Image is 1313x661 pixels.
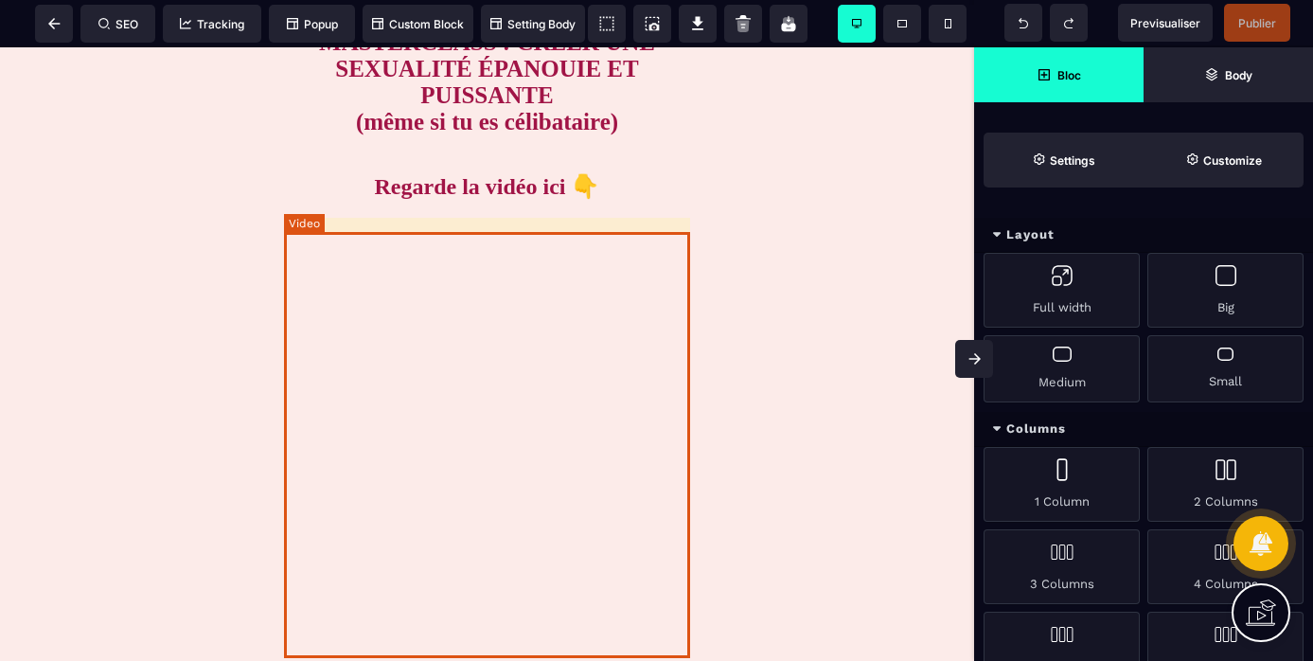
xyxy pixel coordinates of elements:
strong: Customize [1203,153,1262,168]
div: Layout [974,218,1313,253]
span: Open Blocks [974,47,1144,102]
span: Preview [1118,4,1213,42]
h2: Regarde la vidéo ici 👇 [284,116,690,162]
strong: Settings [1050,153,1095,168]
div: 3 Columns [984,529,1140,604]
span: Settings [984,133,1144,188]
div: 1 Column [984,447,1140,522]
span: Screenshot [633,5,671,43]
strong: Bloc [1057,68,1081,82]
span: Setting Body [490,17,576,31]
span: Open Layer Manager [1144,47,1313,102]
span: Publier [1238,16,1276,30]
span: Open Style Manager [1144,133,1304,188]
span: Tracking [180,17,244,31]
span: Popup [287,17,338,31]
span: Custom Block [372,17,464,31]
div: Columns [974,412,1313,447]
span: SEO [98,17,138,31]
div: 2 Columns [1147,447,1304,522]
span: View components [588,5,626,43]
div: Small [1147,335,1304,402]
div: 4 Columns [1147,529,1304,604]
div: Full width [984,253,1140,328]
span: Previsualiser [1130,16,1200,30]
div: Big [1147,253,1304,328]
strong: Body [1225,68,1252,82]
div: Medium [984,335,1140,402]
